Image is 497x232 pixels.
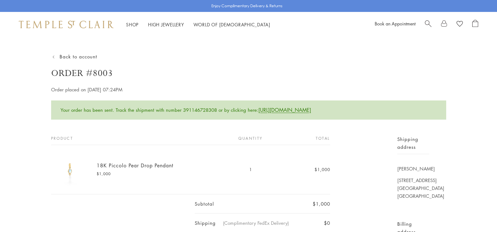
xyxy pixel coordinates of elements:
p: Your order has been sent. Track the shipment with number 391146728308 or by clicking here: [51,100,446,120]
a: ShopShop [126,21,139,28]
span: [PERSON_NAME] [397,165,435,173]
th: Total [306,135,330,145]
iframe: Gorgias live chat messenger [466,202,491,226]
nav: Main navigation [126,21,270,29]
h1: Order #8003 [51,68,446,79]
span: (Complimentary FedEx Delivery) [217,220,289,226]
a: [URL][DOMAIN_NAME] [258,106,311,113]
a: High JewelleryHigh Jewellery [148,21,184,28]
td: Subtotal [195,194,306,214]
a: Search [425,20,431,29]
span: $1,000 [97,171,111,177]
a: View Wishlist [457,20,463,29]
span: Shipping [195,220,216,226]
td: $1,000 [306,194,330,214]
a: Open Shopping Bag [472,20,478,29]
th: Product [51,135,195,145]
td: 1 [195,145,306,194]
span: $1,000 [315,166,330,173]
p: Enjoy Complimentary Delivery & Returns [211,3,283,9]
a: World of [DEMOGRAPHIC_DATA]World of [DEMOGRAPHIC_DATA] [193,21,270,28]
img: Temple St. Clair [19,21,114,28]
p: Order placed on [DATE] 07:24PM [51,86,217,94]
th: Quantity [195,135,306,145]
a: Book an Appointment [375,20,415,27]
p: [STREET_ADDRESS] [GEOGRAPHIC_DATA] [GEOGRAPHIC_DATA] [397,165,429,200]
a: 18K Piccolo Pear Drop Pendant [97,162,173,169]
h2: Shipping address [397,135,429,154]
a: Back to account [51,53,97,60]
